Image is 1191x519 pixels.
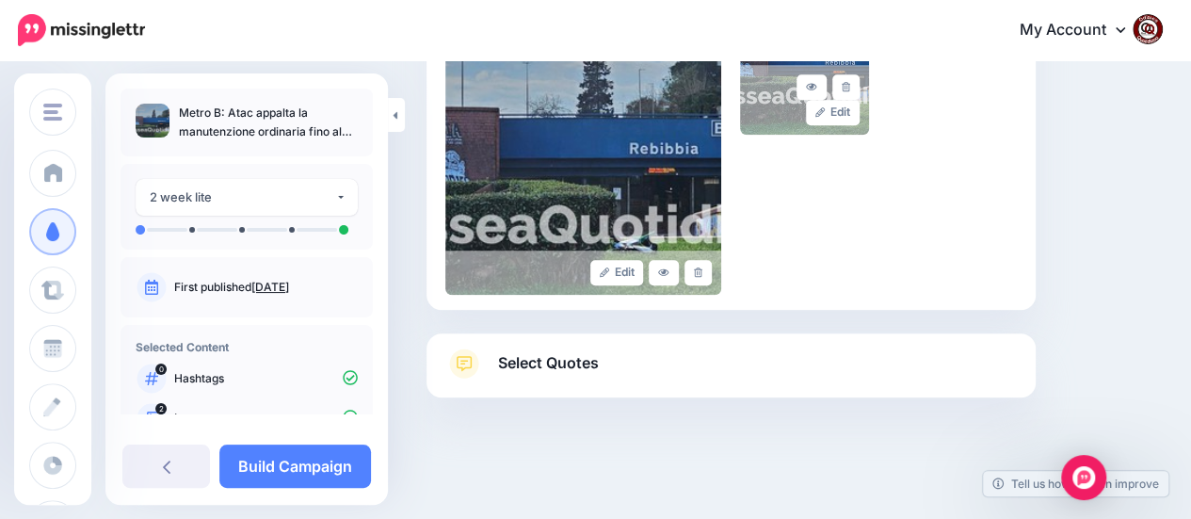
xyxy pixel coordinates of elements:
[136,340,358,354] h4: Selected Content
[136,179,358,216] button: 2 week lite
[1061,455,1106,500] div: Open Intercom Messenger
[155,364,167,375] span: 0
[445,349,1017,397] a: Select Quotes
[983,471,1168,496] a: Tell us how we can improve
[174,370,358,387] p: Hashtags
[590,260,644,285] a: Edit
[498,350,599,376] span: Select Quotes
[150,187,335,208] div: 2 week lite
[174,410,358,427] p: Images
[174,279,358,296] p: First published
[806,100,860,125] a: Edit
[43,104,62,121] img: menu.png
[136,104,169,138] img: 9fc1884bab46e32f4b936930a5263e47_thumb.jpg
[18,14,145,46] img: Missinglettr
[179,104,358,141] p: Metro B: Atac appalta la manutenzione ordinaria fino al 2028
[1001,8,1163,54] a: My Account
[155,403,167,414] span: 2
[251,280,289,294] a: [DATE]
